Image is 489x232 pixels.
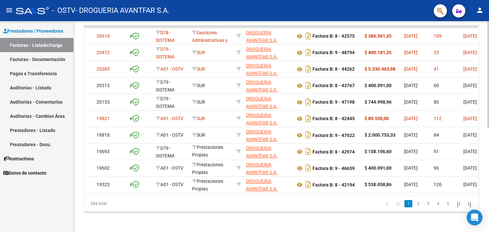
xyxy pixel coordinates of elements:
[96,182,110,187] span: 19323
[160,165,183,171] span: A01 - OSTV
[463,99,477,105] span: [DATE]
[424,200,432,207] a: 3
[404,50,418,55] span: [DATE]
[393,200,402,207] a: go to previous page
[312,116,355,121] strong: Factura B: 8 - 42445
[246,79,290,92] div: 30708335416
[96,116,110,121] span: 19821
[434,149,439,154] span: 91
[160,132,183,138] span: A01 - OSTV
[246,96,278,109] span: DROGUERIA AVANTFAR S.A.
[96,132,110,138] span: 19818
[365,50,392,55] strong: $ 400.181,35
[365,132,395,138] strong: $ 2.000.753,33
[414,200,422,207] a: 2
[246,178,290,191] div: 30708335416
[463,83,477,88] span: [DATE]
[304,113,312,124] i: Descargar documento
[454,200,463,207] a: go to next page
[404,132,418,138] span: [DATE]
[404,165,418,171] span: [DATE]
[246,129,278,142] span: DROGUERIA AVANTFAR S.A.
[192,179,223,191] span: Prestaciones Propias
[156,47,182,82] span: D79 - SISTEMA PRIVADO DE SALUD S.A (Medicenter)
[246,95,290,109] div: 30708335416
[246,47,278,59] span: DROGUERIA AVANTFAR S.A.
[52,3,75,18] span: - OSTV
[434,33,442,39] span: 109
[434,99,439,105] span: 80
[156,146,182,181] span: D79 - SISTEMA PRIVADO DE SALUD S.A (Medicenter)
[5,6,13,14] mat-icon: menu
[383,200,391,207] a: go to first page
[160,66,183,72] span: A01 - OSTV
[365,182,392,187] strong: $ 538.058,86
[312,166,355,171] strong: Factura B: 9 - 46639
[160,116,183,121] span: A01 - OSTV
[192,132,205,138] span: SUR
[246,46,290,59] div: 30708335416
[365,116,389,121] strong: $ 89.550,00
[96,50,110,55] span: 20472
[304,163,312,173] i: Descargar documento
[463,66,477,72] span: [DATE]
[304,80,312,91] i: Descargar documento
[423,198,433,209] li: page 3
[434,66,439,72] span: 41
[434,200,442,207] a: 4
[404,33,418,39] span: [DATE]
[246,161,290,175] div: 30708335416
[246,30,278,43] span: DROGUERIA AVANTFAR S.A.
[96,33,110,39] span: 20610
[96,83,110,88] span: 20313
[463,50,477,55] span: [DATE]
[156,80,182,115] span: D79 - SISTEMA PRIVADO DE SALUD S.A (Medicenter)
[246,113,278,125] span: DROGUERIA AVANTFAR S.A.
[365,83,392,88] strong: $ 400.091,00
[75,3,170,18] span: - DROGUERIA AVANTFAR S.A.
[463,165,477,171] span: [DATE]
[312,50,355,55] strong: Factura B: 9 - 48794
[434,50,439,55] span: 35
[96,165,110,171] span: 19602
[312,34,355,39] strong: Factura B: 8 - 42575
[434,182,442,187] span: 126
[246,62,290,76] div: 30708335416
[192,99,205,105] span: SUR
[463,116,477,121] span: [DATE]
[404,116,418,121] span: [DATE]
[443,198,453,209] li: page 5
[312,67,355,72] strong: Factura B: 8 - 44262
[404,182,418,187] span: [DATE]
[365,66,395,72] strong: $ 5.330.463,98
[192,145,223,157] span: Prestaciones Propias
[312,133,355,138] strong: Factura B: 9 - 47022
[444,200,452,207] a: 5
[304,47,312,58] i: Descargar documento
[403,198,413,209] li: page 1
[434,116,442,121] span: 112
[463,33,477,39] span: [DATE]
[312,100,355,105] strong: Factura B: 9 - 47198
[96,66,110,72] span: 20385
[312,182,355,187] strong: Factura B: 8 - 42194
[96,149,110,154] span: 19693
[156,96,182,131] span: D79 - SISTEMA PRIVADO DE SALUD S.A (Medicenter)
[304,179,312,190] i: Descargar documento
[246,146,278,158] span: DROGUERIA AVANTFAR S.A.
[3,169,46,177] span: Datos de contacto
[304,130,312,140] i: Descargar documento
[434,83,439,88] span: 60
[312,149,355,154] strong: Factura B: 8 - 42974
[304,31,312,41] i: Descargar documento
[3,27,63,35] span: Prestadores / Proveedores
[434,132,439,138] span: 84
[304,146,312,157] i: Descargar documento
[84,195,162,212] div: 284 total
[463,132,477,138] span: [DATE]
[404,200,412,207] a: 1
[404,83,418,88] span: [DATE]
[192,30,228,50] span: Gestiones Administrativas y Otros
[312,83,355,88] strong: Factura B: 8 - 43767
[404,149,418,154] span: [DATE]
